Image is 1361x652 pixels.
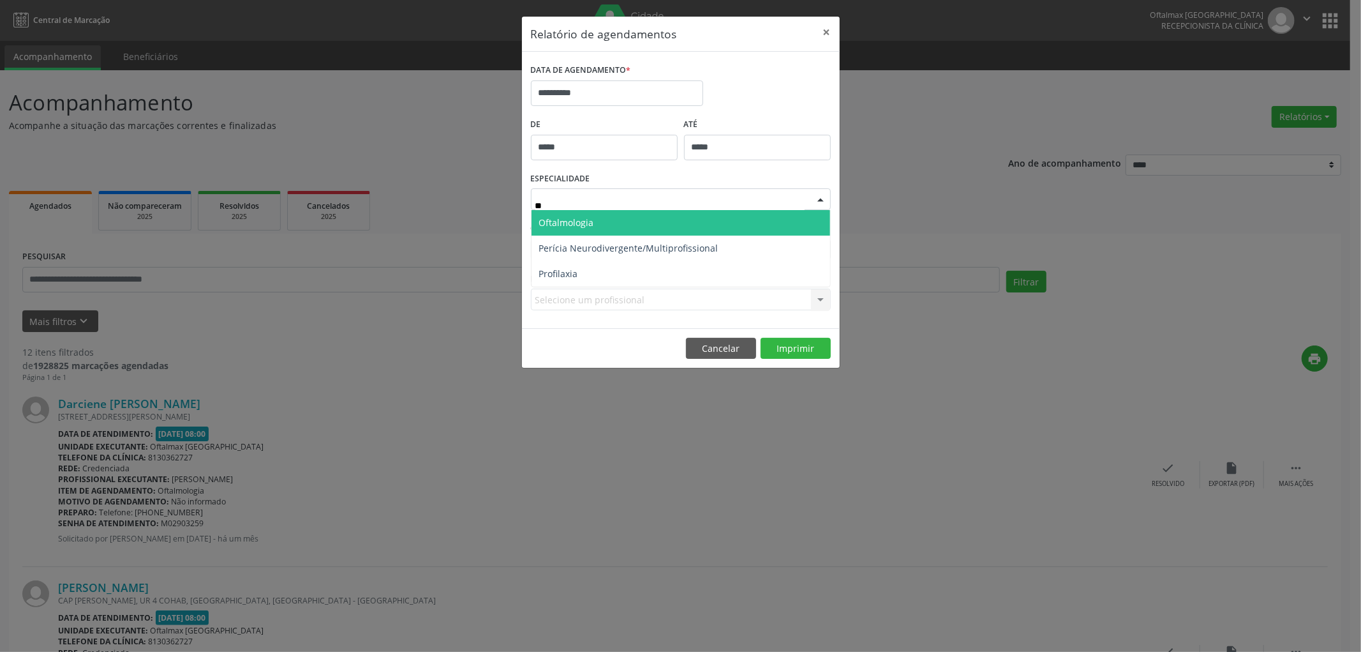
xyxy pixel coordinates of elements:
button: Imprimir [761,338,831,360]
span: Perícia Neurodivergente/Multiprofissional [539,242,718,254]
label: ATÉ [684,115,831,135]
h5: Relatório de agendamentos [531,26,677,42]
span: Oftalmologia [539,216,594,229]
span: Profilaxia [539,268,578,280]
label: De [531,115,678,135]
label: ESPECIALIDADE [531,169,590,189]
button: Cancelar [686,338,756,360]
button: Close [814,17,840,48]
label: DATA DE AGENDAMENTO [531,61,631,80]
